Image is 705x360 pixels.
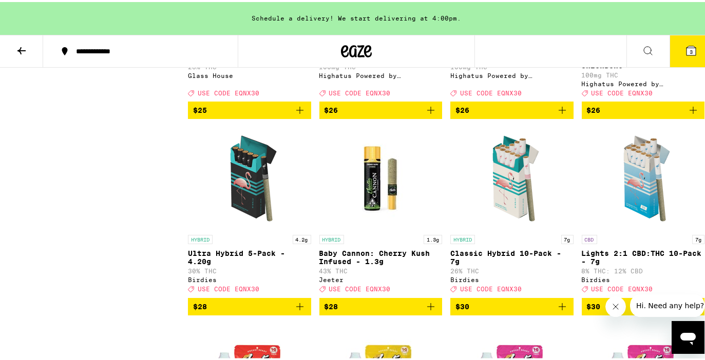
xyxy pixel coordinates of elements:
img: Birdies - Lights 2:1 CBD:THC 10-Pack - 7g [592,125,694,228]
p: HYBRID [450,233,475,242]
span: USE CODE EQNX30 [198,88,259,94]
img: Birdies - Ultra Hybrid 5-Pack - 4.20g [198,125,301,228]
span: $28 [325,301,338,309]
p: HYBRID [319,233,344,242]
p: Baby Cannon: Cherry Kush Infused - 1.3g [319,247,443,264]
button: Add to bag [582,296,705,313]
button: Add to bag [319,99,443,117]
iframe: Close message [605,294,626,315]
p: 7g [561,233,574,242]
span: $30 [455,301,469,309]
a: Open page for Lights 2:1 CBD:THC 10-Pack - 7g from Birdies [582,125,705,295]
p: HYBRID [188,233,213,242]
div: Birdies [188,274,311,281]
span: USE CODE EQNX30 [460,88,522,94]
button: Add to bag [188,296,311,313]
div: Birdies [582,274,705,281]
p: 7g [692,233,704,242]
img: Jeeter - Baby Cannon: Cherry Kush Infused - 1.3g [329,125,432,228]
p: 30% THC [188,266,311,272]
div: Birdies [450,274,574,281]
a: Open page for Baby Cannon: Cherry Kush Infused - 1.3g from Jeeter [319,125,443,295]
span: $28 [193,301,207,309]
div: Jeeter [319,274,443,281]
button: Add to bag [582,99,705,117]
a: Open page for Classic Hybrid 10-Pack - 7g from Birdies [450,125,574,295]
span: $25 [193,104,207,112]
span: USE CODE EQNX30 [198,284,259,291]
span: USE CODE EQNX30 [460,284,522,291]
span: USE CODE EQNX30 [329,88,391,94]
p: 43% THC [319,266,443,272]
p: 4.2g [293,233,311,242]
div: Glass House [188,70,311,77]
p: 1.3g [424,233,442,242]
span: USE CODE EQNX30 [592,284,653,291]
p: CBD [582,233,597,242]
span: 3 [690,47,693,53]
span: $30 [587,301,601,309]
a: Open page for Ultra Hybrid 5-Pack - 4.20g from Birdies [188,125,311,295]
img: Birdies - Classic Hybrid 10-Pack - 7g [461,125,563,228]
p: 26% THC [450,266,574,272]
span: $26 [455,104,469,112]
button: Add to bag [450,296,574,313]
div: Highatus Powered by Cannabiotix [450,70,574,77]
span: USE CODE EQNX30 [592,88,653,94]
iframe: Button to launch messaging window [672,319,704,352]
p: Ultra Hybrid 5-Pack - 4.20g [188,247,311,264]
button: Add to bag [319,296,443,313]
p: 8% THC: 12% CBD [582,266,705,272]
span: $26 [325,104,338,112]
p: Classic Hybrid 10-Pack - 7g [450,247,574,264]
button: Add to bag [450,99,574,117]
button: Add to bag [188,99,311,117]
span: $26 [587,104,601,112]
div: Highatus Powered by Cannabiotix [582,78,705,85]
div: Highatus Powered by Cannabiotix [319,70,443,77]
span: USE CODE EQNX30 [329,284,391,291]
p: 100mg THC [582,70,705,76]
p: Lights 2:1 CBD:THC 10-Pack - 7g [582,247,705,264]
iframe: Message from company [630,292,704,315]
